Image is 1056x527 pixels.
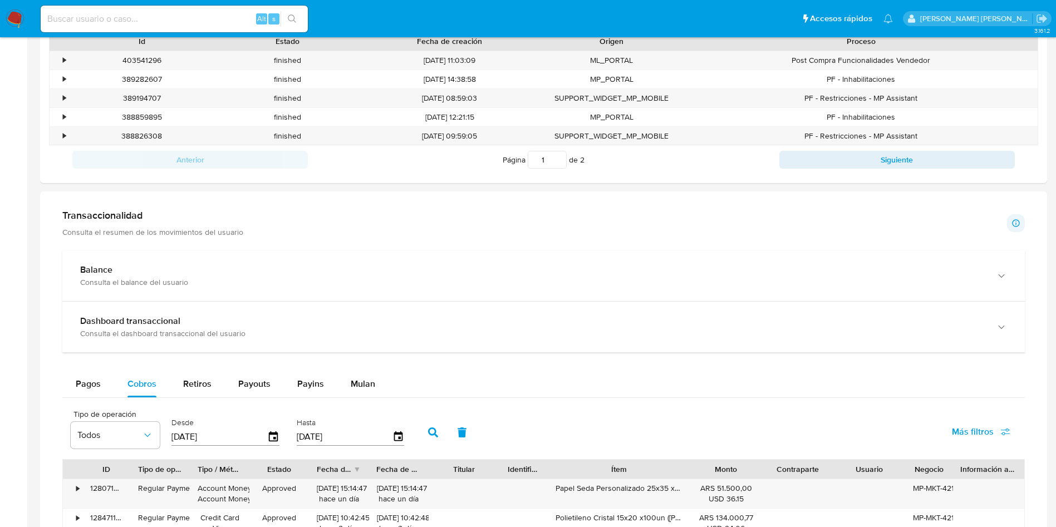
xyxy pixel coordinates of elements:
span: s [272,13,276,24]
div: Fecha de creación [369,36,531,47]
span: Alt [257,13,266,24]
div: 403541296 [69,51,215,70]
div: 389194707 [69,89,215,107]
div: MP_PORTAL [539,70,685,88]
div: 389282607 [69,70,215,88]
button: Anterior [72,151,308,169]
span: 3.161.2 [1034,26,1050,35]
span: 2 [580,154,585,165]
div: [DATE] 08:59:03 [361,89,539,107]
div: finished [215,108,361,126]
div: [DATE] 11:03:09 [361,51,539,70]
div: PF - Restricciones - MP Assistant [685,127,1038,145]
div: [DATE] 09:59:05 [361,127,539,145]
span: Página de [503,151,585,169]
div: ML_PORTAL [539,51,685,70]
div: PF - Inhabilitaciones [685,70,1038,88]
span: Accesos rápidos [810,13,872,24]
input: Buscar usuario o caso... [41,12,308,26]
div: finished [215,89,361,107]
div: PF - Restricciones - MP Assistant [685,89,1038,107]
button: Siguiente [779,151,1015,169]
div: [DATE] 14:38:58 [361,70,539,88]
div: finished [215,51,361,70]
div: • [63,74,66,85]
div: finished [215,127,361,145]
div: • [63,93,66,104]
div: Estado [223,36,353,47]
div: 388859895 [69,108,215,126]
div: SUPPORT_WIDGET_MP_MOBILE [539,127,685,145]
div: Post Compra Funcionalidades Vendedor [685,51,1038,70]
div: • [63,112,66,122]
div: finished [215,70,361,88]
div: [DATE] 12:21:15 [361,108,539,126]
div: PF - Inhabilitaciones [685,108,1038,126]
div: 388826308 [69,127,215,145]
div: • [63,55,66,66]
div: Origen [547,36,677,47]
div: Id [77,36,207,47]
p: sandra.helbardt@mercadolibre.com [920,13,1033,24]
div: MP_PORTAL [539,108,685,126]
button: search-icon [281,11,303,27]
div: Proceso [692,36,1030,47]
a: Salir [1036,13,1048,24]
div: SUPPORT_WIDGET_MP_MOBILE [539,89,685,107]
a: Notificaciones [883,14,893,23]
div: • [63,131,66,141]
